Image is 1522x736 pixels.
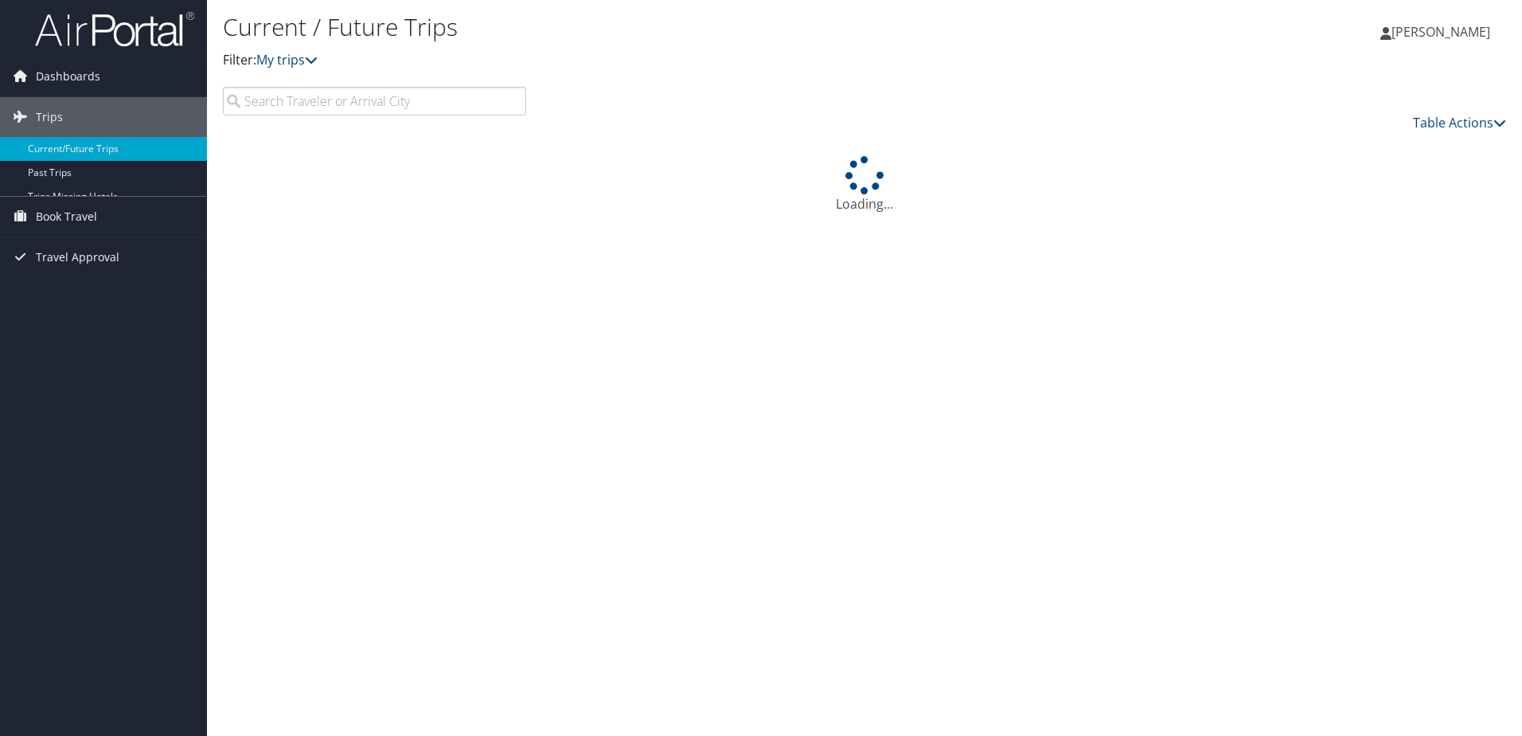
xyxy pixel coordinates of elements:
p: Filter: [223,50,1079,71]
span: Book Travel [36,197,97,237]
span: Trips [36,97,63,137]
span: Dashboards [36,57,100,96]
span: Travel Approval [36,237,119,277]
a: My trips [256,51,318,69]
span: [PERSON_NAME] [1391,23,1490,41]
div: Loading... [223,156,1506,213]
a: [PERSON_NAME] [1380,8,1506,56]
a: Table Actions [1413,114,1506,131]
img: airportal-logo.png [35,10,194,48]
input: Search Traveler or Arrival City [223,87,526,115]
h1: Current / Future Trips [223,10,1079,44]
